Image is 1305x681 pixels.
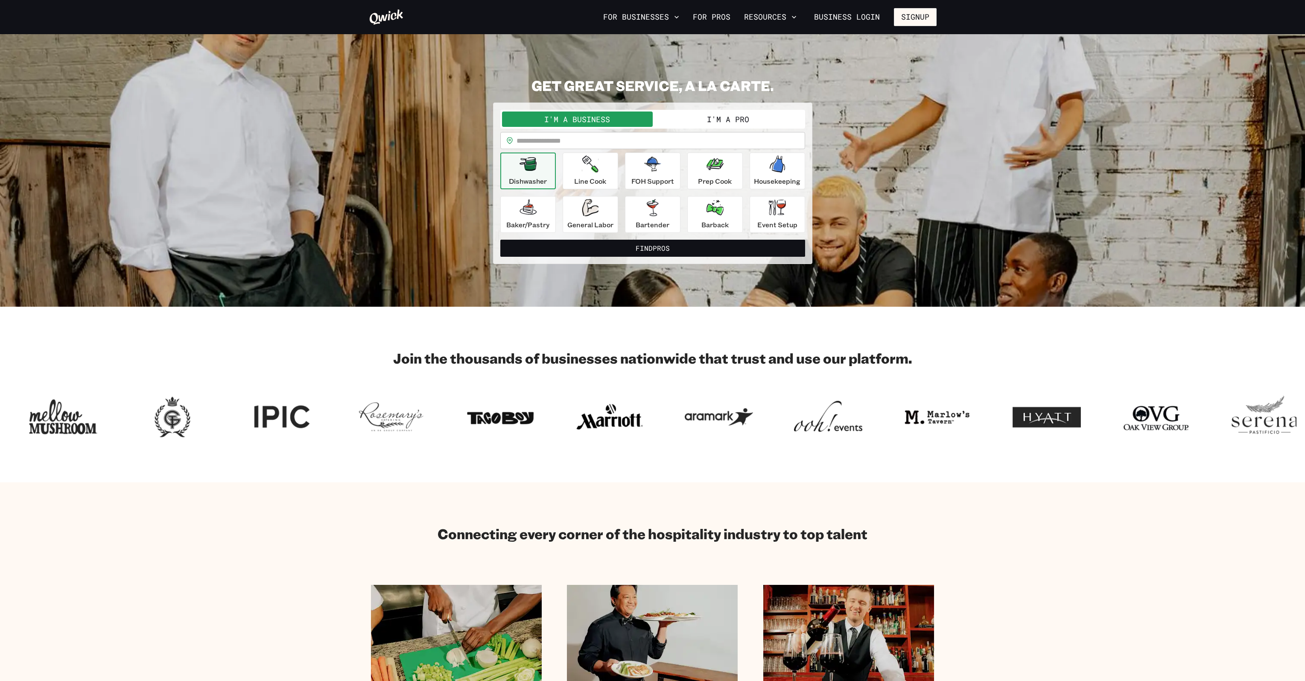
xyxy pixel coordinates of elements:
[631,176,674,186] p: FOH Support
[357,394,425,440] img: Logo for Rosemary's Catering
[438,525,867,542] h2: Connecting every corner of the hospitality industry to top talent
[698,176,732,186] p: Prep Cook
[750,196,805,233] button: Event Setup
[1122,394,1190,440] img: Logo for Oak View Group
[138,394,207,440] img: Logo for Georgian Terrace
[685,394,753,440] img: Logo for Aramark
[248,394,316,440] img: Logo for IPIC
[741,10,800,24] button: Resources
[502,112,653,127] button: I'm a Business
[369,349,937,367] h2: Join the thousands of businesses nationwide that trust and use our platform.
[757,220,797,230] p: Event Setup
[371,585,542,681] img: Chef in kitchen
[509,176,547,186] p: Dishwasher
[754,176,800,186] p: Housekeeping
[636,220,669,230] p: Bartender
[563,153,618,189] button: Line Cook
[563,196,618,233] button: General Labor
[763,585,934,681] img: Hotel staff serving at bar
[500,240,805,257] button: FindPros
[567,585,738,681] img: Catering staff carrying dishes.
[903,394,972,440] img: Logo for Marlow's Tavern
[500,153,556,189] button: Dishwasher
[567,220,613,230] p: General Labor
[1231,394,1299,440] img: Logo for Serena Pastificio
[894,8,937,26] button: Signup
[600,10,683,24] button: For Businesses
[574,176,606,186] p: Line Cook
[500,196,556,233] button: Baker/Pastry
[1013,394,1081,440] img: Logo for Hotel Hyatt
[750,153,805,189] button: Housekeeping
[575,394,644,440] img: Logo for Marriott
[625,196,680,233] button: Bartender
[506,220,549,230] p: Baker/Pastry
[807,8,887,26] a: Business Login
[493,77,812,94] h2: GET GREAT SERVICE, A LA CARTE.
[689,10,734,24] a: For Pros
[466,394,534,440] img: Logo for Taco Boy
[701,220,729,230] p: Barback
[687,196,743,233] button: Barback
[794,394,862,440] img: Logo for ooh events
[625,153,680,189] button: FOH Support
[653,112,803,127] button: I'm a Pro
[29,394,97,440] img: Logo for Mellow Mushroom
[687,153,743,189] button: Prep Cook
